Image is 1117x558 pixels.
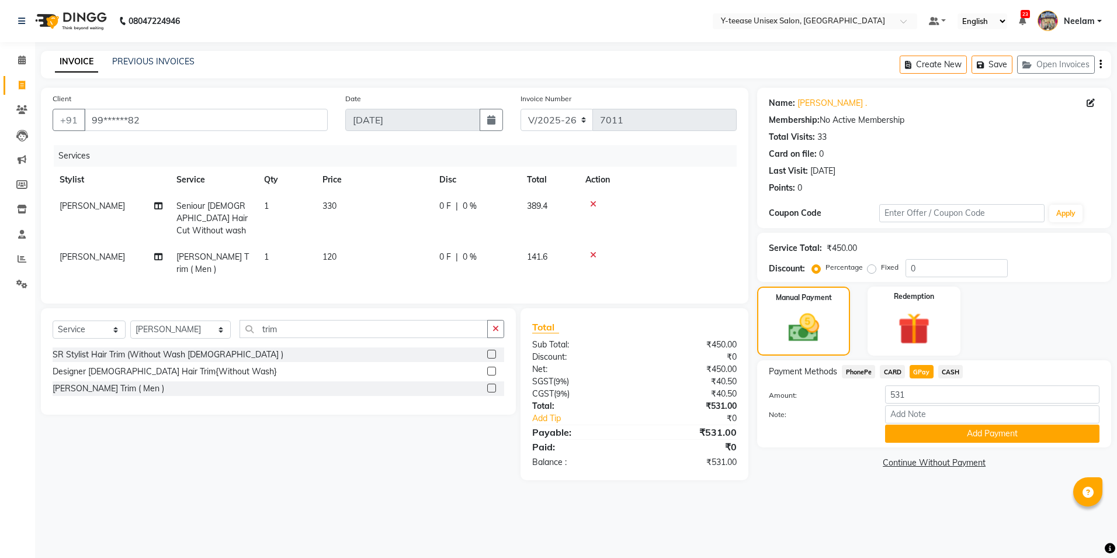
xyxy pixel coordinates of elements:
div: ( ) [523,376,634,388]
div: ₹450.00 [634,339,745,351]
span: 0 F [439,200,451,212]
span: 9% [556,389,567,398]
div: ₹450.00 [827,242,857,254]
a: 23 [1019,16,1026,26]
div: ₹0 [634,440,745,454]
span: 0 % [463,251,477,263]
div: Discount: [523,351,634,363]
span: 0 % [463,200,477,212]
div: ( ) [523,388,634,400]
a: INVOICE [55,51,98,73]
div: 33 [817,131,827,143]
div: ₹531.00 [634,425,745,439]
div: Services [54,145,745,167]
div: ₹531.00 [634,400,745,412]
label: Percentage [825,262,863,273]
th: Disc [432,167,520,193]
div: Last Visit: [769,165,808,177]
div: ₹0 [634,351,745,363]
label: Date [345,94,361,104]
label: Amount: [760,390,876,401]
div: No Active Membership [769,114,1099,126]
input: Search by Name/Mobile/Email/Code [84,109,328,131]
button: Add Payment [885,425,1099,443]
span: 141.6 [527,252,547,262]
button: Open Invoices [1017,56,1095,74]
div: [DATE] [810,165,835,177]
div: Sub Total: [523,339,634,351]
div: Card on file: [769,148,817,160]
img: logo [30,5,110,37]
div: Payable: [523,425,634,439]
div: ₹531.00 [634,456,745,469]
label: Fixed [881,262,899,273]
span: Neelam [1064,15,1095,27]
input: Add Note [885,405,1099,423]
div: 0 [797,182,802,194]
div: Total Visits: [769,131,815,143]
th: Qty [257,167,315,193]
span: SGST [532,376,553,387]
div: ₹0 [653,412,746,425]
span: | [456,251,458,263]
span: Seniour [DEMOGRAPHIC_DATA] Hair Cut Without wash [176,201,248,236]
span: 120 [322,252,337,262]
th: Price [315,167,432,193]
div: Points: [769,182,795,194]
a: Add Tip [523,412,653,425]
span: [PERSON_NAME] [60,201,125,211]
img: _gift.svg [888,309,940,349]
span: GPay [910,365,934,378]
span: 0 F [439,251,451,263]
div: Membership: [769,114,820,126]
th: Stylist [53,167,169,193]
div: [PERSON_NAME] Trim ( Men ) [53,383,164,395]
img: Neelam [1038,11,1058,31]
div: Balance : [523,456,634,469]
span: Payment Methods [769,366,837,378]
th: Action [578,167,737,193]
input: Amount [885,385,1099,404]
a: [PERSON_NAME] . [797,97,867,109]
div: Service Total: [769,242,822,254]
input: Search or Scan [240,320,488,338]
label: Note: [760,409,876,420]
label: Redemption [894,291,934,302]
label: Client [53,94,71,104]
b: 08047224946 [129,5,180,37]
div: Coupon Code [769,207,879,219]
span: [PERSON_NAME] Trim ( Men ) [176,252,249,274]
span: 9% [556,377,567,386]
div: Name: [769,97,795,109]
div: Paid: [523,440,634,454]
span: CASH [938,365,963,378]
span: [PERSON_NAME] [60,252,125,262]
span: 1 [264,252,269,262]
label: Invoice Number [521,94,571,104]
div: SR Stylist Hair Trim (Without Wash [DEMOGRAPHIC_DATA] ) [53,349,283,361]
span: | [456,200,458,212]
div: Designer [DEMOGRAPHIC_DATA] Hair Trim{Without Wash} [53,366,277,378]
span: 1 [264,201,269,211]
div: Discount: [769,263,805,275]
button: Create New [900,56,967,74]
button: Save [972,56,1012,74]
label: Manual Payment [776,292,832,303]
span: 23 [1021,10,1030,18]
img: _cash.svg [779,310,829,346]
span: 389.4 [527,201,547,211]
div: ₹40.50 [634,376,745,388]
span: CARD [880,365,905,378]
button: +91 [53,109,85,131]
button: Apply [1049,205,1083,222]
span: PhonePe [842,365,875,378]
a: Continue Without Payment [759,457,1109,469]
div: ₹40.50 [634,388,745,400]
span: Total [532,321,559,333]
span: CGST [532,388,554,399]
div: Net: [523,363,634,376]
th: Service [169,167,257,193]
input: Enter Offer / Coupon Code [879,204,1045,222]
div: ₹450.00 [634,363,745,376]
div: 0 [819,148,824,160]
